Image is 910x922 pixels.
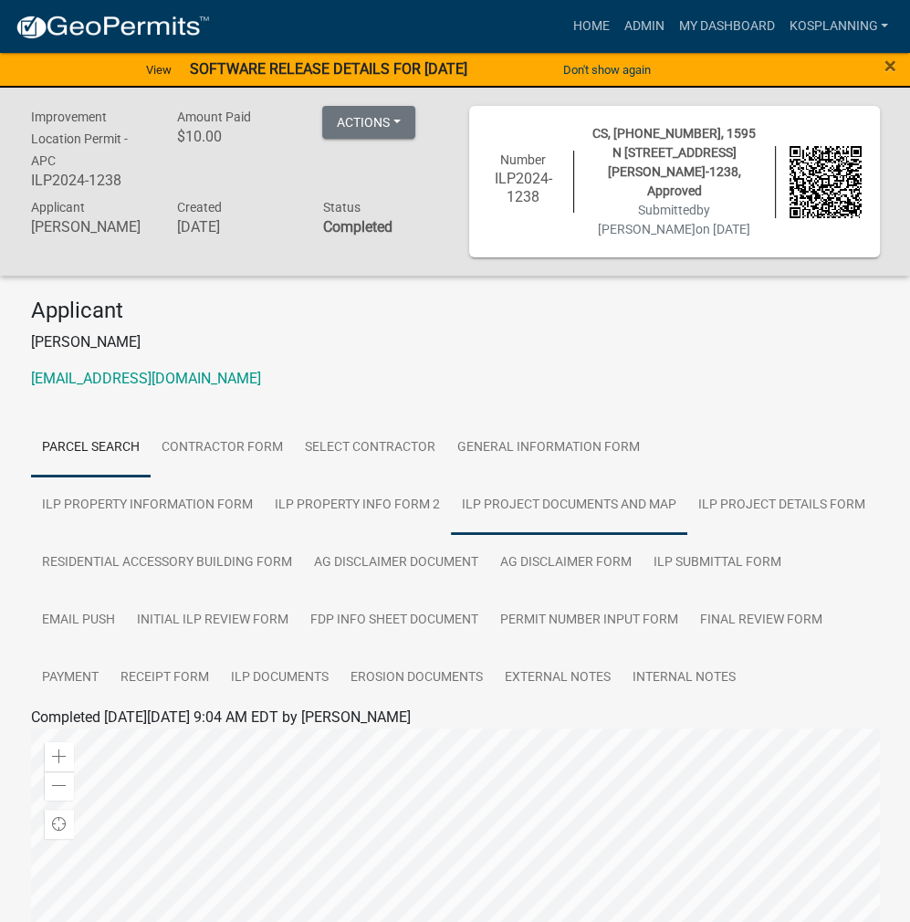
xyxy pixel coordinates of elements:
span: × [884,53,896,79]
a: ILP Submittal Form [643,534,792,592]
a: ILP Project Details Form [687,477,876,535]
a: ILP Property Information Form [31,477,264,535]
a: External Notes [494,649,622,707]
a: Initial ILP Review Form [126,592,299,650]
a: ILP Documents [220,649,340,707]
a: Final Review Form [689,592,833,650]
div: Find my location [45,810,74,839]
a: Select contractor [294,419,446,477]
h6: ILP2024-1238 [31,172,150,189]
h6: ILP2024-1238 [487,170,560,204]
a: Ag Disclaimer Form [489,534,643,592]
a: Residential Accessory Building Form [31,534,303,592]
span: Number [500,152,546,167]
span: Applicant [31,200,85,215]
span: Completed [DATE][DATE] 9:04 AM EDT by [PERSON_NAME] [31,708,411,726]
a: Erosion Documents [340,649,494,707]
a: Parcel search [31,419,151,477]
strong: SOFTWARE RELEASE DETAILS FOR [DATE] [190,60,467,78]
strong: Completed [322,218,392,236]
a: FDP INFO Sheet Document [299,592,489,650]
a: Receipt Form [110,649,220,707]
span: Submitted on [DATE] [598,203,750,236]
a: Permit Number Input Form [489,592,689,650]
a: Internal Notes [622,649,747,707]
img: QR code [790,146,862,218]
div: Zoom in [45,742,74,771]
a: My Dashboard [671,9,781,44]
a: View [139,55,179,85]
button: Actions [322,106,415,139]
span: Improvement Location Permit - APC [31,110,128,168]
a: ILP Project Documents and Map [451,477,687,535]
span: Created [176,200,221,215]
span: CS, [PHONE_NUMBER], 1595 N [STREET_ADDRESS][PERSON_NAME]-1238, Approved [592,126,756,198]
p: [PERSON_NAME] [31,331,880,353]
h6: $10.00 [176,128,295,145]
span: Status [322,200,360,215]
a: Admin [616,9,671,44]
button: Don't show again [556,55,658,85]
a: ILP Property Info Form 2 [264,477,451,535]
a: Ag Disclaimer Document [303,534,489,592]
a: kosplanning [781,9,895,44]
span: Amount Paid [176,110,250,124]
button: Close [884,55,896,77]
div: Zoom out [45,771,74,801]
a: Home [565,9,616,44]
a: General Information Form [446,419,651,477]
a: [EMAIL_ADDRESS][DOMAIN_NAME] [31,370,261,387]
a: Payment [31,649,110,707]
h6: [DATE] [176,218,295,236]
a: Contractor Form [151,419,294,477]
h6: [PERSON_NAME] [31,218,150,236]
h4: Applicant [31,298,880,324]
a: Email Push [31,592,126,650]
